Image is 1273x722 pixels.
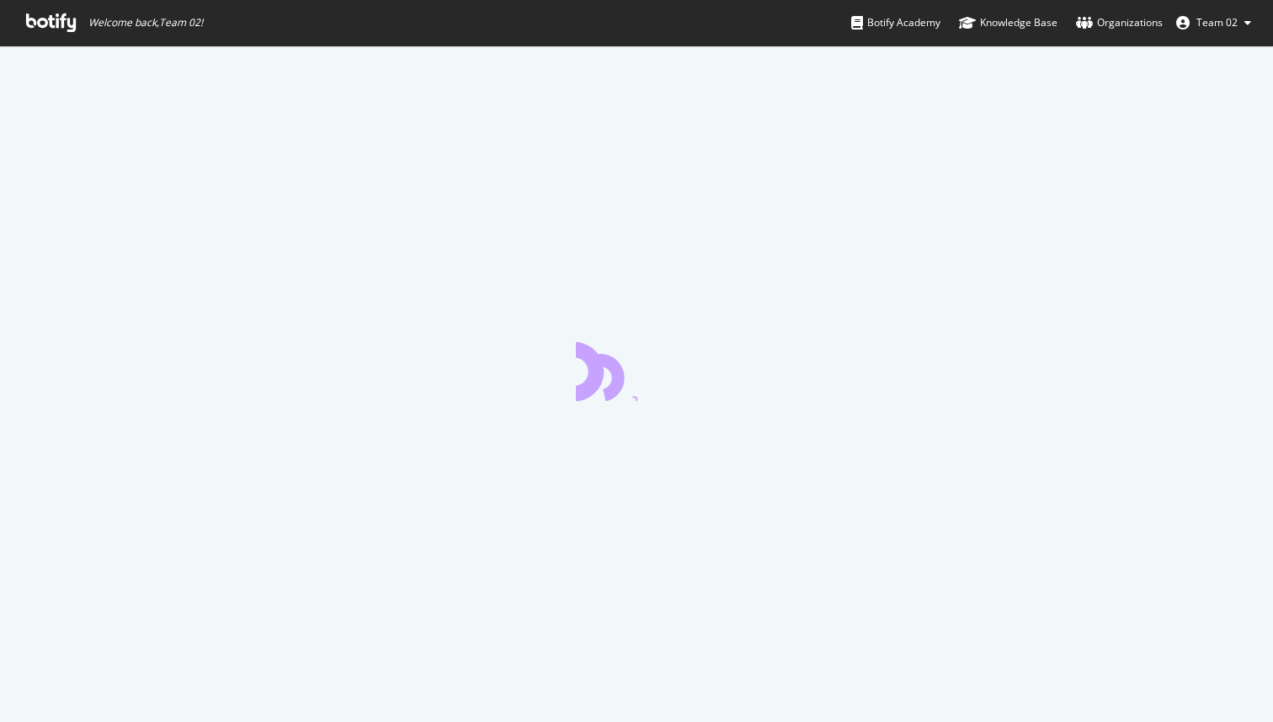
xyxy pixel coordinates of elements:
[1196,15,1238,29] span: Team 02
[88,16,203,29] span: Welcome back, Team 02 !
[959,14,1057,31] div: Knowledge Base
[1076,14,1163,31] div: Organizations
[851,14,940,31] div: Botify Academy
[576,340,697,401] div: animation
[1163,9,1265,36] button: Team 02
